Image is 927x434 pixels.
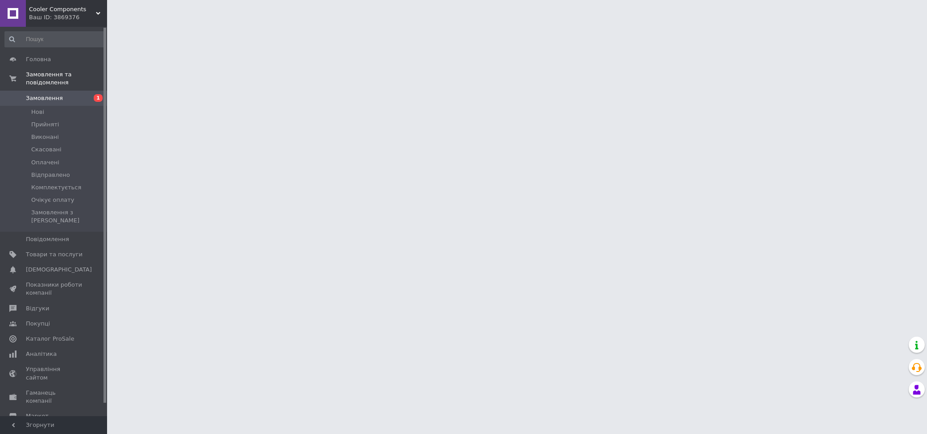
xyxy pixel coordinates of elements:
span: [DEMOGRAPHIC_DATA] [26,266,92,274]
span: Оплачені [31,159,59,167]
span: Гаманець компанії [26,389,83,405]
span: Відгуки [26,305,49,313]
span: Нові [31,108,44,116]
span: Управління сайтом [26,365,83,381]
span: Виконані [31,133,59,141]
span: Маркет [26,412,49,420]
span: Аналітика [26,350,57,358]
span: Прийняті [31,121,59,129]
span: Каталог ProSale [26,335,74,343]
span: Повідомлення [26,235,69,243]
span: Скасовані [31,146,62,154]
span: Комплектується [31,184,81,192]
span: Замовлення [26,94,63,102]
span: Замовлення та повідомлення [26,71,107,87]
span: Замовлення з [PERSON_NAME] [31,209,104,225]
span: Показники роботи компанії [26,281,83,297]
span: 1 [94,94,103,102]
span: Cooler Components [29,5,96,13]
input: Пошук [4,31,105,47]
span: Головна [26,55,51,63]
span: Очікує оплату [31,196,74,204]
span: Відправлено [31,171,70,179]
div: Ваш ID: 3869376 [29,13,107,21]
span: Товари та послуги [26,250,83,259]
span: Покупці [26,320,50,328]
